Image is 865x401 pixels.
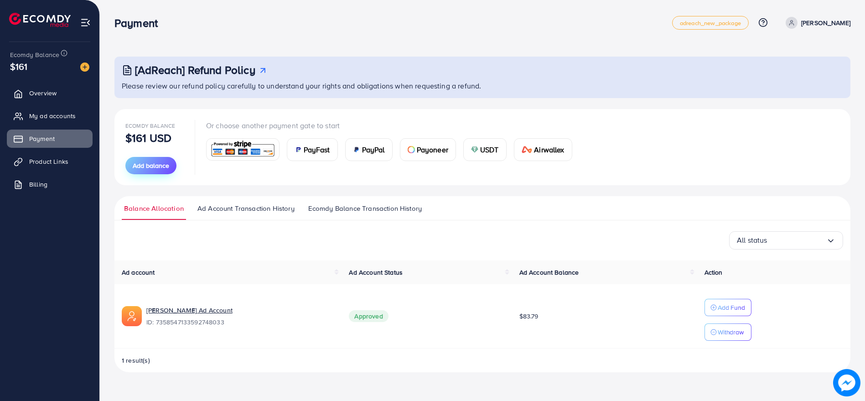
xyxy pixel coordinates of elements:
[729,231,843,250] div: Search for option
[704,299,751,316] button: Add Fund
[519,312,539,321] span: $83.79
[124,203,184,214] span: Balance Allocation
[146,306,334,327] div: <span class='underline'>SAADULLAH KHAN Ad Account </span></br>7358547133592748033
[833,369,860,396] img: image
[408,146,415,153] img: card
[122,356,150,365] span: 1 result(s)
[135,63,255,77] h3: [AdReach] Refund Policy
[308,203,422,214] span: Ecomdy Balance Transaction History
[29,134,55,143] span: Payment
[417,144,448,155] span: Payoneer
[801,17,850,28] p: [PERSON_NAME]
[125,132,171,143] p: $161 USD
[114,16,165,30] h3: Payment
[125,157,176,174] button: Add balance
[29,157,68,166] span: Product Links
[471,146,478,153] img: card
[349,310,388,322] span: Approved
[737,233,767,247] span: All status
[718,327,744,338] p: Withdraw
[519,268,579,277] span: Ad Account Balance
[400,138,456,161] a: cardPayoneer
[29,89,57,98] span: Overview
[672,16,749,30] a: adreach_new_package
[146,306,334,315] a: [PERSON_NAME] Ad Account
[146,318,334,327] span: ID: 7358547133592748033
[680,20,741,26] span: adreach_new_package
[197,203,295,214] span: Ad Account Transaction History
[122,80,845,91] p: Please review our refund policy carefully to understand your rights and obligations when requesti...
[133,161,169,170] span: Add balance
[125,122,175,130] span: Ecomdy Balance
[7,84,93,102] a: Overview
[767,233,826,247] input: Search for option
[9,13,71,27] img: logo
[122,268,155,277] span: Ad account
[295,146,302,153] img: card
[287,138,338,161] a: cardPayFast
[782,17,850,29] a: [PERSON_NAME]
[206,120,580,131] p: Or choose another payment gate to start
[206,138,280,161] a: card
[522,146,533,153] img: card
[29,180,47,189] span: Billing
[10,60,28,73] span: $161
[534,144,564,155] span: Airwallex
[345,138,393,161] a: cardPayPal
[304,144,330,155] span: PayFast
[704,268,723,277] span: Action
[463,138,507,161] a: cardUSDT
[718,302,746,313] p: Add Fund
[704,323,751,341] button: Withdraw
[7,175,93,193] a: Billing
[514,138,572,161] a: cardAirwallex
[7,130,93,148] a: Payment
[7,152,93,171] a: Product Links
[7,107,93,125] a: My ad accounts
[122,306,142,326] img: ic-ads-acc.e4c84228.svg
[10,50,59,59] span: Ecomdy Balance
[480,144,499,155] span: USDT
[80,17,91,28] img: menu
[80,62,89,72] img: image
[353,146,360,153] img: card
[349,268,403,277] span: Ad Account Status
[362,144,385,155] span: PayPal
[29,111,76,120] span: My ad accounts
[209,140,276,159] img: card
